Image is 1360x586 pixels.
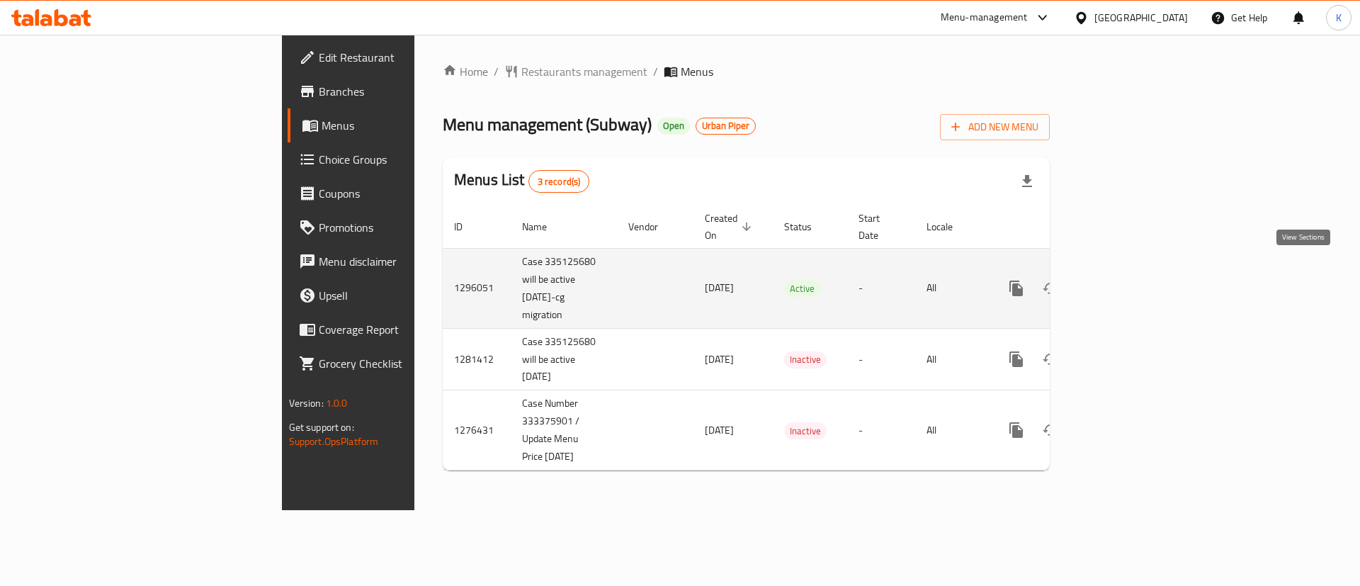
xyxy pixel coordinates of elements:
button: Change Status [1033,271,1067,305]
td: - [847,328,915,390]
div: Open [657,118,690,135]
span: 3 record(s) [529,175,589,188]
table: enhanced table [443,205,1147,471]
button: Change Status [1033,413,1067,447]
span: Add New Menu [951,118,1038,136]
a: Upsell [288,278,509,312]
a: Choice Groups [288,142,509,176]
span: Version: [289,394,324,412]
span: [DATE] [705,421,734,439]
button: more [999,342,1033,376]
span: K [1336,10,1342,26]
span: Urban Piper [696,120,755,132]
a: Coupons [288,176,509,210]
span: Upsell [319,287,498,304]
span: Name [522,218,565,235]
a: Restaurants management [504,63,647,80]
span: Menu disclaimer [319,253,498,270]
span: Coverage Report [319,321,498,338]
h2: Menus List [454,169,589,193]
span: [DATE] [705,350,734,368]
span: ID [454,218,481,235]
span: Restaurants management [521,63,647,80]
th: Actions [988,205,1147,249]
td: - [847,248,915,328]
span: Grocery Checklist [319,355,498,372]
div: [GEOGRAPHIC_DATA] [1094,10,1188,26]
div: Total records count [528,170,590,193]
span: Menu management ( Subway ) [443,108,652,140]
span: Get support on: [289,418,354,436]
a: Branches [288,74,509,108]
span: Promotions [319,219,498,236]
a: Menu disclaimer [288,244,509,278]
button: more [999,271,1033,305]
a: Support.OpsPlatform [289,432,379,451]
span: 1.0.0 [326,394,348,412]
span: Inactive [784,351,827,368]
span: [DATE] [705,278,734,297]
span: Created On [705,210,756,244]
button: Change Status [1033,342,1067,376]
span: Inactive [784,423,827,439]
span: Coupons [319,185,498,202]
div: Export file [1010,164,1044,198]
li: / [653,63,658,80]
button: more [999,413,1033,447]
span: Status [784,218,830,235]
td: Case 335125680 will be active [DATE] [511,328,617,390]
td: - [847,390,915,471]
span: Choice Groups [319,151,498,168]
span: Start Date [858,210,898,244]
span: Vendor [628,218,676,235]
span: Branches [319,83,498,100]
span: Locale [926,218,971,235]
span: Edit Restaurant [319,49,498,66]
a: Edit Restaurant [288,40,509,74]
td: Case 335125680 will be active [DATE]-cg migration [511,248,617,328]
button: Add New Menu [940,114,1050,140]
a: Promotions [288,210,509,244]
div: Inactive [784,422,827,439]
td: Case Number 333375901 / Update Menu Price [DATE] [511,390,617,471]
span: Open [657,120,690,132]
nav: breadcrumb [443,63,1050,80]
td: All [915,328,988,390]
a: Grocery Checklist [288,346,509,381]
a: Menus [288,108,509,142]
span: Active [784,281,820,297]
div: Menu-management [941,9,1028,26]
span: Menus [681,63,713,80]
a: Coverage Report [288,312,509,346]
td: All [915,248,988,328]
span: Menus [322,117,498,134]
td: All [915,390,988,471]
